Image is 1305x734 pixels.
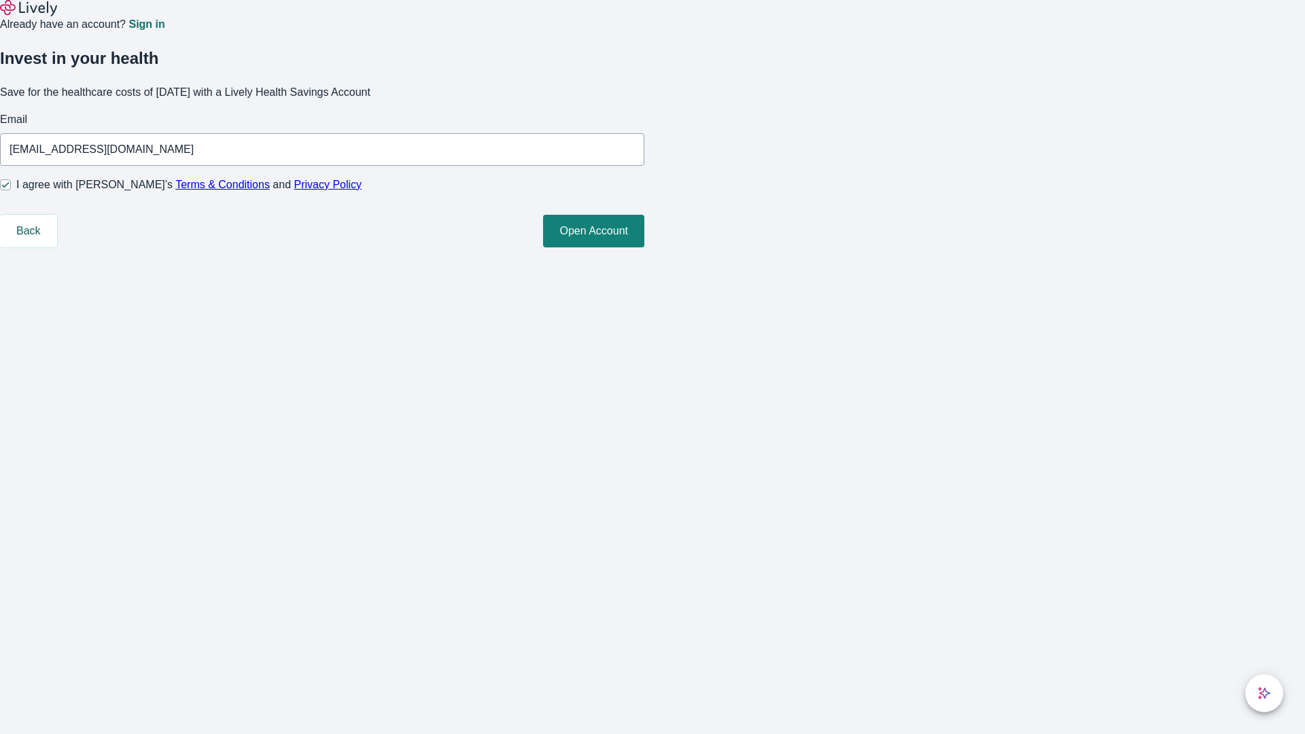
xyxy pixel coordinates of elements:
a: Terms & Conditions [175,179,270,190]
a: Privacy Policy [294,179,362,190]
a: Sign in [128,19,164,30]
svg: Lively AI Assistant [1257,686,1271,700]
span: I agree with [PERSON_NAME]’s and [16,177,362,193]
button: Open Account [543,215,644,247]
button: chat [1245,674,1283,712]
